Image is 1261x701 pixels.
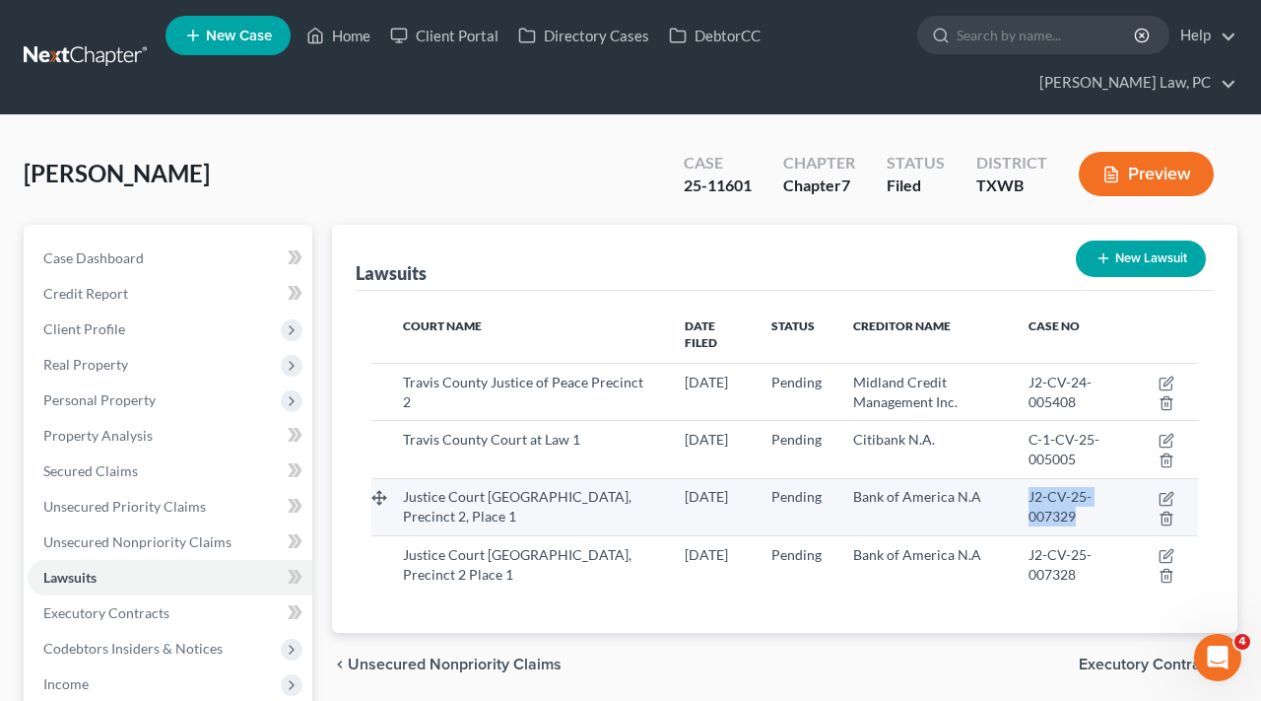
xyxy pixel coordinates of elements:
[1029,65,1236,101] a: [PERSON_NAME] Law, PC
[685,374,728,390] span: [DATE]
[43,391,156,408] span: Personal Property
[853,318,951,333] span: Creditor Name
[1076,241,1206,277] button: New Lawsuit
[43,604,169,621] span: Executory Contracts
[403,431,580,448] span: Travis County Court at Law 1
[1029,488,1092,525] span: J2-CV-25-007329
[28,596,312,631] a: Executory Contracts
[28,454,312,489] a: Secured Claims
[853,546,981,563] span: Bank of America N.A
[43,285,128,302] span: Credit Report
[508,18,659,53] a: Directory Cases
[1029,374,1092,410] span: J2-CV-24-005408
[771,488,822,505] span: Pending
[43,498,206,515] span: Unsecured Priority Claims
[685,488,728,505] span: [DATE]
[685,431,728,448] span: [DATE]
[28,276,312,312] a: Credit Report
[1029,318,1080,333] span: Case No
[43,320,125,337] span: Client Profile
[659,18,770,53] a: DebtorCC
[43,675,89,692] span: Income
[783,175,855,197] div: Chapter
[206,29,272,43] span: New Case
[1079,657,1222,672] span: Executory Contracts
[1234,634,1250,650] span: 4
[403,374,643,410] span: Travis County Justice of Peace Precinct 2
[24,159,210,187] span: [PERSON_NAME]
[1194,634,1241,681] iframe: Intercom live chat
[356,261,427,285] div: Lawsuits
[853,488,981,505] span: Bank of America N.A
[28,241,312,276] a: Case Dashboard
[783,152,855,175] div: Chapter
[685,546,728,563] span: [DATE]
[43,427,153,444] span: Property Analysis
[1029,431,1099,467] span: C-1-CV-25-005005
[28,418,312,454] a: Property Analysis
[43,249,144,266] span: Case Dashboard
[43,569,97,586] span: Lawsuits
[841,175,850,194] span: 7
[43,356,128,373] span: Real Property
[332,657,348,672] i: chevron_left
[684,175,752,197] div: 25-11601
[887,152,945,175] div: Status
[1170,18,1236,53] a: Help
[403,318,482,333] span: Court Name
[976,152,1047,175] div: District
[771,431,822,448] span: Pending
[976,175,1047,197] div: TXWB
[28,489,312,525] a: Unsecured Priority Claims
[1079,152,1214,196] button: Preview
[853,431,935,448] span: Citibank N.A.
[887,175,945,197] div: Filed
[853,374,958,410] span: Midland Credit Management Inc.
[771,374,822,390] span: Pending
[403,546,631,583] span: Justice Court [GEOGRAPHIC_DATA], Precinct 2 Place 1
[684,152,752,175] div: Case
[685,318,717,350] span: Date Filed
[403,488,631,525] span: Justice Court [GEOGRAPHIC_DATA], Precinct 2, Place 1
[28,560,312,596] a: Lawsuits
[771,546,822,563] span: Pending
[1079,657,1237,672] button: Executory Contracts chevron_right
[332,657,562,672] button: chevron_left Unsecured Nonpriority Claims
[297,18,380,53] a: Home
[957,17,1137,53] input: Search by name...
[43,533,232,550] span: Unsecured Nonpriority Claims
[380,18,508,53] a: Client Portal
[1029,546,1092,583] span: J2-CV-25-007328
[43,640,223,657] span: Codebtors Insiders & Notices
[43,462,138,479] span: Secured Claims
[28,525,312,560] a: Unsecured Nonpriority Claims
[348,657,562,672] span: Unsecured Nonpriority Claims
[771,318,815,333] span: Status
